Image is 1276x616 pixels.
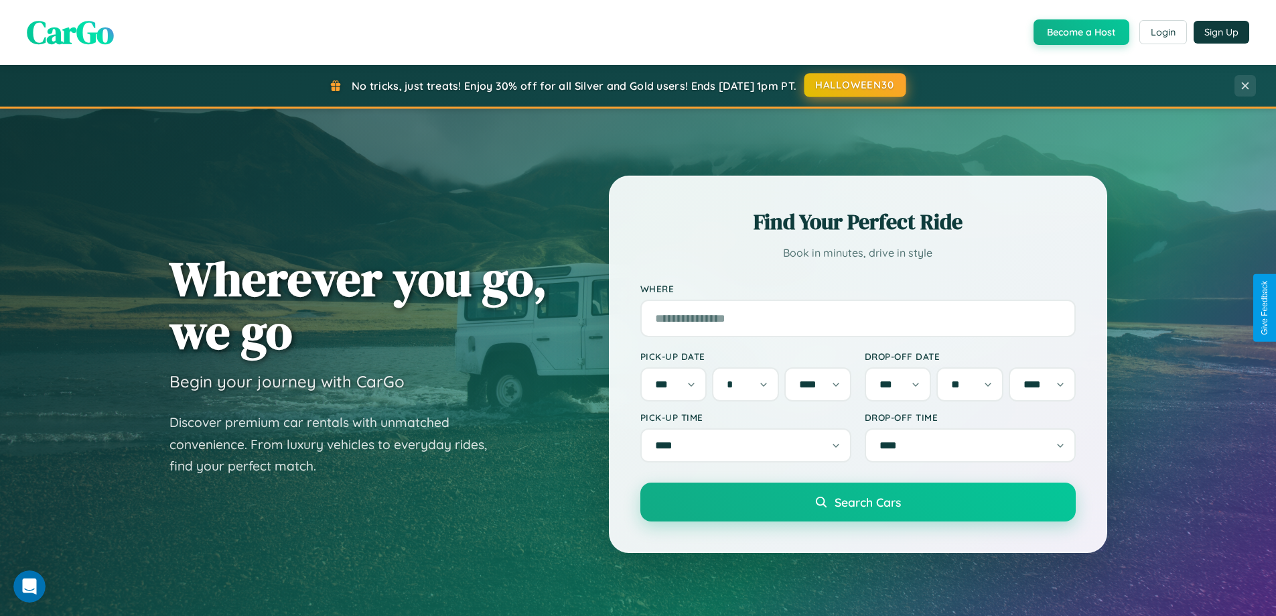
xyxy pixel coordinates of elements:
[865,351,1076,362] label: Drop-off Date
[169,252,547,358] h1: Wherever you go, we go
[865,412,1076,423] label: Drop-off Time
[640,351,851,362] label: Pick-up Date
[13,570,46,603] iframe: Intercom live chat
[1034,19,1129,45] button: Become a Host
[169,412,504,477] p: Discover premium car rentals with unmatched convenience. From luxury vehicles to everyday rides, ...
[1139,20,1187,44] button: Login
[27,10,114,54] span: CarGo
[640,412,851,423] label: Pick-up Time
[169,371,405,391] h3: Begin your journey with CarGo
[804,73,906,97] button: HALLOWEEN30
[1260,281,1269,335] div: Give Feedback
[1194,21,1249,44] button: Sign Up
[640,243,1076,263] p: Book in minutes, drive in style
[640,483,1076,521] button: Search Cars
[835,495,901,509] span: Search Cars
[352,79,796,93] span: No tricks, just treats! Enjoy 30% off for all Silver and Gold users! Ends [DATE] 1pm PT.
[640,283,1076,294] label: Where
[640,207,1076,237] h2: Find Your Perfect Ride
